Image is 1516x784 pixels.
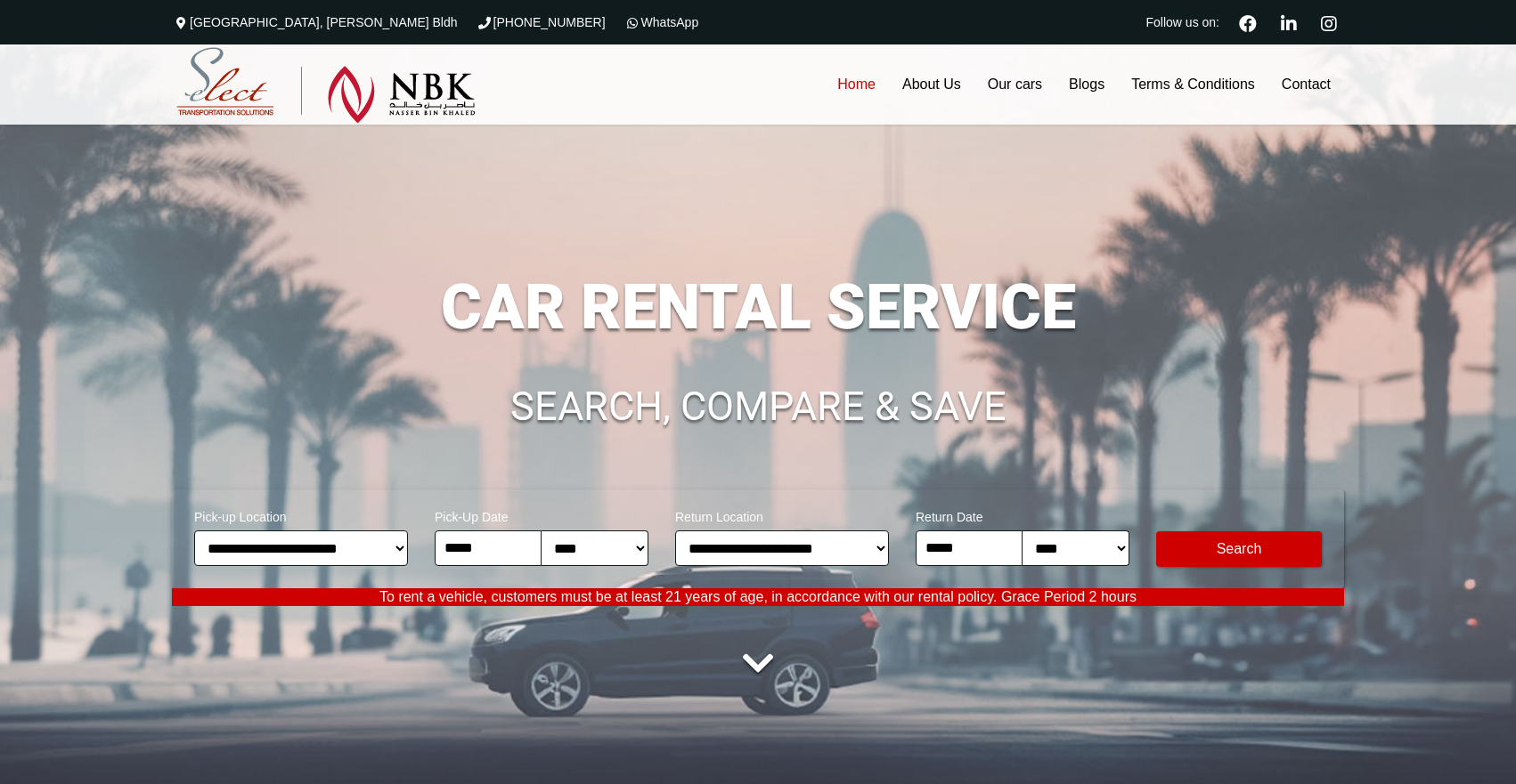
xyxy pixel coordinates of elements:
h1: CAR RENTAL SERVICE [172,276,1344,338]
a: Blogs [1055,44,1118,125]
a: About Us [889,44,974,125]
span: Return Date [916,498,1129,530]
p: To rent a vehicle, customers must be at least 21 years of age, in accordance with our rental poli... [172,588,1344,606]
span: Pick-up Location [194,498,408,530]
a: Instagram [1313,12,1344,32]
button: Modify Search [1156,531,1322,567]
a: Linkedin [1273,12,1304,32]
a: Home [824,44,889,125]
img: Select Rent a Car [176,47,476,124]
h1: SEARCH, COMPARE & SAVE [172,386,1344,427]
a: Facebook [1232,12,1264,32]
a: [PHONE_NUMBER] [476,15,606,29]
span: Return Location [675,498,889,530]
a: WhatsApp [624,15,699,29]
span: Pick-Up Date [435,498,648,530]
a: Our cars [974,44,1055,125]
a: Contact [1268,44,1344,125]
a: Terms & Conditions [1118,44,1268,125]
